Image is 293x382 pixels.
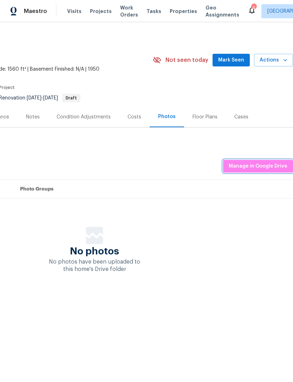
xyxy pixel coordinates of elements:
[14,180,293,199] th: Photo Groups
[26,114,40,121] div: Notes
[165,57,208,64] span: Not seen today
[223,160,293,173] button: Manage in Google Drive
[27,96,41,101] span: [DATE]
[43,96,58,101] span: [DATE]
[90,8,112,15] span: Projects
[63,96,80,100] span: Draft
[254,54,293,67] button: Actions
[251,4,256,11] div: 4
[70,248,119,255] span: No photos
[24,8,47,15] span: Maestro
[67,8,82,15] span: Visits
[170,8,197,15] span: Properties
[49,259,140,272] span: No photos have been uploaded to this home's Drive folder
[158,113,176,120] div: Photos
[260,56,287,65] span: Actions
[27,96,58,101] span: -
[120,4,138,18] span: Work Orders
[193,114,217,121] div: Floor Plans
[57,114,111,121] div: Condition Adjustments
[128,114,141,121] div: Costs
[218,56,244,65] span: Mark Seen
[206,4,239,18] span: Geo Assignments
[146,9,161,14] span: Tasks
[213,54,250,67] button: Mark Seen
[229,162,287,171] span: Manage in Google Drive
[234,114,248,121] div: Cases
